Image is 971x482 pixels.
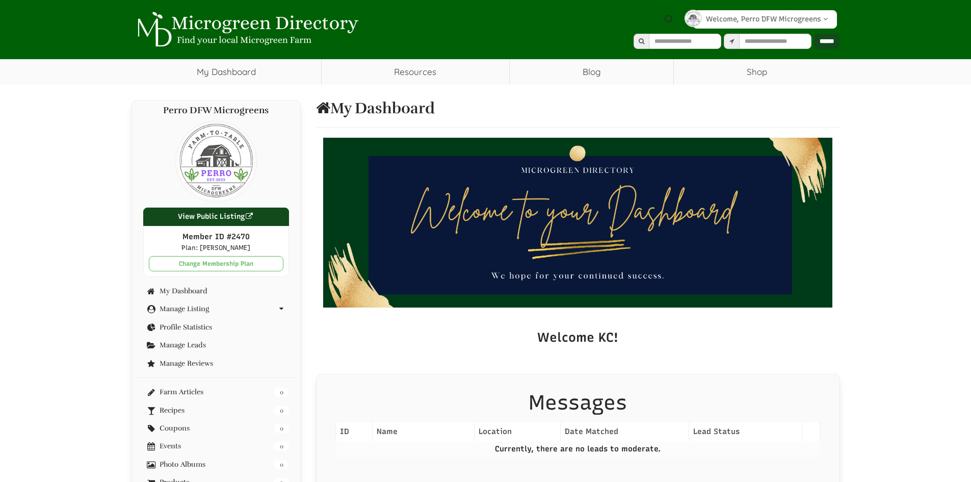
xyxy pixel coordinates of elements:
a: 0 Farm Articles [143,388,290,396]
th: Name [373,422,475,441]
span: Member ID #2470 [182,232,250,241]
span: 0 [274,406,289,415]
span: 0 [274,424,289,433]
th: Lead Status [689,422,802,441]
th: ID [336,422,373,441]
th: Location [475,422,561,441]
a: My Dashboard [143,287,290,295]
a: Profile Statistics [143,323,290,331]
h1: My Dashboard [316,100,840,117]
th: Date Matched [561,422,689,441]
a: Manage Leads [143,341,290,349]
span: 0 [274,460,289,469]
a: 0 Events [143,442,290,450]
span: Messages [529,390,627,415]
span: 0 [274,388,289,397]
span: Plan: [PERSON_NAME] [181,244,250,251]
a: 0 Recipes [143,407,290,414]
a: 0 Photo Albums [143,461,290,468]
h4: Perro DFW Microgreens [143,106,290,116]
a: My Dashboard [132,59,321,85]
span: 0 [274,442,289,451]
a: Welcome, Perro DFW Microgreens [693,10,837,29]
img: Microgreen Directory [132,12,361,47]
img: pimage-2470-187-photo.png [685,10,702,27]
a: View Public Listing [143,208,290,226]
a: Shop [674,59,839,85]
a: Manage Listing [143,305,290,313]
b: Currently, there are no leads to moderate. [495,444,661,453]
span: Welcome KC! [537,329,618,345]
a: Blog [510,59,673,85]
a: Resources [322,59,509,85]
a: Change Membership Plan [149,256,284,271]
img: Blue-Gold-Rustic-Artisinal-Remote-Graduation-Banner-(1).png [323,138,832,308]
img: pimage-2470-187-photo.png [175,121,257,202]
a: Manage Reviews [143,360,290,367]
a: 0 Coupons [143,424,290,432]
